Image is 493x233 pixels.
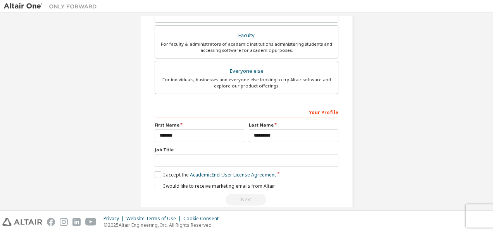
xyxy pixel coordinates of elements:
[47,218,55,226] img: facebook.svg
[2,218,42,226] img: altair_logo.svg
[160,41,333,53] div: For faculty & administrators of academic institutions administering students and accessing softwa...
[160,66,333,77] div: Everyone else
[190,171,276,178] a: Academic End-User License Agreement
[249,122,338,128] label: Last Name
[155,183,275,189] label: I would like to receive marketing emails from Altair
[155,194,338,206] div: You need to provide your academic email
[103,216,126,222] div: Privacy
[183,216,223,222] div: Cookie Consent
[126,216,183,222] div: Website Terms of Use
[72,218,81,226] img: linkedin.svg
[85,218,97,226] img: youtube.svg
[103,222,223,228] p: © 2025 Altair Engineering, Inc. All Rights Reserved.
[155,171,276,178] label: I accept the
[160,30,333,41] div: Faculty
[155,106,338,118] div: Your Profile
[160,77,333,89] div: For individuals, businesses and everyone else looking to try Altair software and explore our prod...
[60,218,68,226] img: instagram.svg
[155,147,338,153] label: Job Title
[155,122,244,128] label: First Name
[4,2,101,10] img: Altair One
